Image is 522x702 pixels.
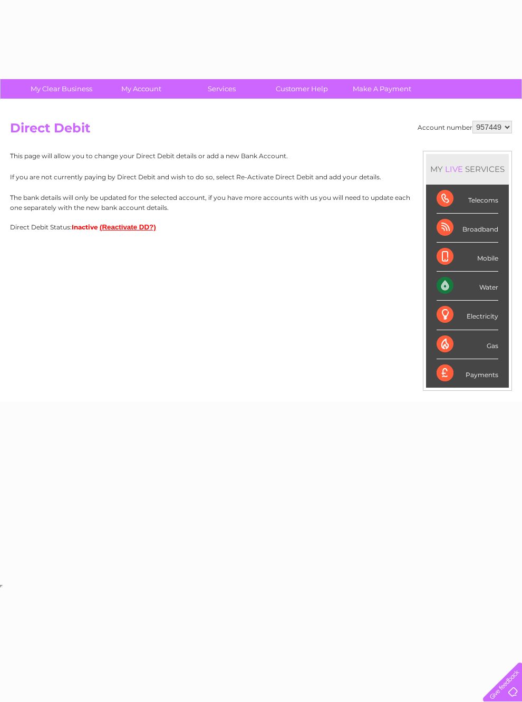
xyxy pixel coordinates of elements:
a: My Clear Business [18,79,105,99]
div: Telecoms [437,185,498,214]
div: Payments [437,359,498,388]
a: Customer Help [258,79,345,99]
div: LIVE [443,164,465,174]
div: Account number [418,121,512,133]
a: Services [178,79,265,99]
div: Water [437,272,498,301]
div: Electricity [437,301,498,330]
p: The bank details will only be updated for the selected account, if you have more accounts with us... [10,193,512,213]
div: MY SERVICES [426,154,509,184]
div: Broadband [437,214,498,243]
button: (Reactivate DD?) [100,223,156,231]
a: Make A Payment [339,79,426,99]
a: My Account [98,79,185,99]
div: Mobile [437,243,498,272]
div: Direct Debit Status: [10,223,512,231]
p: This page will allow you to change your Direct Debit details or add a new Bank Account. [10,151,512,161]
span: Inactive [72,223,98,231]
p: If you are not currently paying by Direct Debit and wish to do so, select Re-Activate Direct Debi... [10,172,512,182]
h2: Direct Debit [10,121,512,141]
div: Gas [437,330,498,359]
